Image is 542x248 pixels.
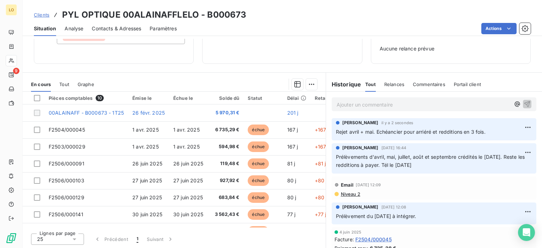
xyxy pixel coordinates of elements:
div: Open Intercom Messenger [518,224,535,241]
span: échue [248,209,269,220]
span: 26 juin 2025 [132,161,162,167]
div: Statut [248,95,278,101]
span: échue [248,141,269,152]
button: Suivant [143,232,178,247]
span: +167 j [315,144,329,150]
button: 1 [132,232,143,247]
span: Analyse [65,25,83,32]
span: Email [341,182,354,188]
span: 167 j [287,127,298,133]
span: 81 j [287,161,295,167]
span: Contacts & Adresses [92,25,141,32]
span: F2504/000045 [355,236,392,243]
span: +167 j [315,127,329,133]
span: F2504/000045 [49,127,85,133]
span: En cours [31,81,51,87]
span: 27 juin 2025 [173,194,203,200]
span: échue [248,226,269,237]
span: Facture : [335,236,354,243]
span: 80 j [287,194,296,200]
span: 1 [137,236,138,243]
button: Actions [481,23,517,34]
span: 927,92 € [212,177,240,184]
span: 4 juin 2025 [339,230,362,234]
span: Commentaires [413,81,445,87]
span: 27 juin 2025 [132,194,162,200]
span: F2506/000129 [49,194,84,200]
span: 1 avr. 2025 [132,127,159,133]
span: +81 j [315,161,326,167]
span: Rejet avril + mai. Echéancier pour arriéré et redditions en 3 fois. [336,129,486,135]
span: F2506/000141 [49,211,83,217]
span: 30 juin 2025 [132,211,162,217]
span: 3 562,43 € [212,211,240,218]
div: Solde dû [212,95,240,101]
span: 00ALAINAFF - B000673 - 1T25 [49,110,124,116]
a: Clients [34,11,49,18]
span: 201 j [287,110,299,116]
span: 1 avr. 2025 [132,144,159,150]
span: +77 j [315,211,326,217]
span: F2503/000029 [49,144,85,150]
div: Pièces comptables [49,95,124,101]
span: Paramètres [150,25,177,32]
span: échue [248,192,269,203]
span: 167 j [287,144,298,150]
span: 1 avr. 2025 [173,144,200,150]
span: 77 j [287,211,296,217]
span: F2506/000103 [49,177,84,183]
span: [PERSON_NAME] [342,120,379,126]
span: échue [248,125,269,135]
span: 9 [13,68,19,74]
span: 1 avr. 2025 [173,127,200,133]
span: 27 juin 2025 [173,177,203,183]
span: Tout [59,81,69,87]
span: Clients [34,12,49,18]
span: 27 juin 2025 [132,177,162,183]
span: F2506/000091 [49,161,84,167]
span: Situation [34,25,56,32]
span: 683,84 € [212,194,240,201]
span: Prélèvements d'avril, mai, juillet, août et septembre crédités le [DATE]. Reste les redditions à ... [336,154,526,168]
div: Retard [315,95,337,101]
span: Portail client [454,81,481,87]
span: Graphe [78,81,94,87]
h3: PYL OPTIQUE 00ALAINAFFLELO - B000673 [62,8,246,21]
span: 30 juin 2025 [173,211,203,217]
span: 10 [96,95,104,101]
span: il y a 2 secondes [381,121,414,125]
div: Émise le [132,95,165,101]
span: Tout [365,81,376,87]
button: Précédent [90,232,132,247]
img: Logo LeanPay [6,232,17,244]
span: [DATE] 16:44 [381,146,406,150]
div: Délai [287,95,306,101]
div: Échue le [173,95,203,101]
span: 26 juin 2025 [173,161,203,167]
span: [DATE] 12:08 [381,205,406,209]
div: LO [6,4,17,16]
span: 6 735,29 € [212,126,240,133]
span: Relances [384,81,404,87]
span: échue [248,175,269,186]
span: 119,48 € [212,160,240,167]
span: 5 970,31 € [212,109,240,116]
span: [DATE] 12:09 [356,183,381,187]
span: 25 [37,236,43,243]
span: échue [248,158,269,169]
span: 594,98 € [212,143,240,150]
span: Prélèvement du [DATE] à intégrer. [336,213,416,219]
span: 80 j [287,177,296,183]
span: +80 j [315,194,327,200]
span: 26 févr. 2025 [132,110,165,116]
span: +80 j [315,177,327,183]
span: [PERSON_NAME] [342,204,379,210]
span: [PERSON_NAME] [342,145,379,151]
h6: Historique [326,80,361,89]
span: Niveau 2 [340,191,360,197]
span: Aucune relance prévue [380,45,522,52]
